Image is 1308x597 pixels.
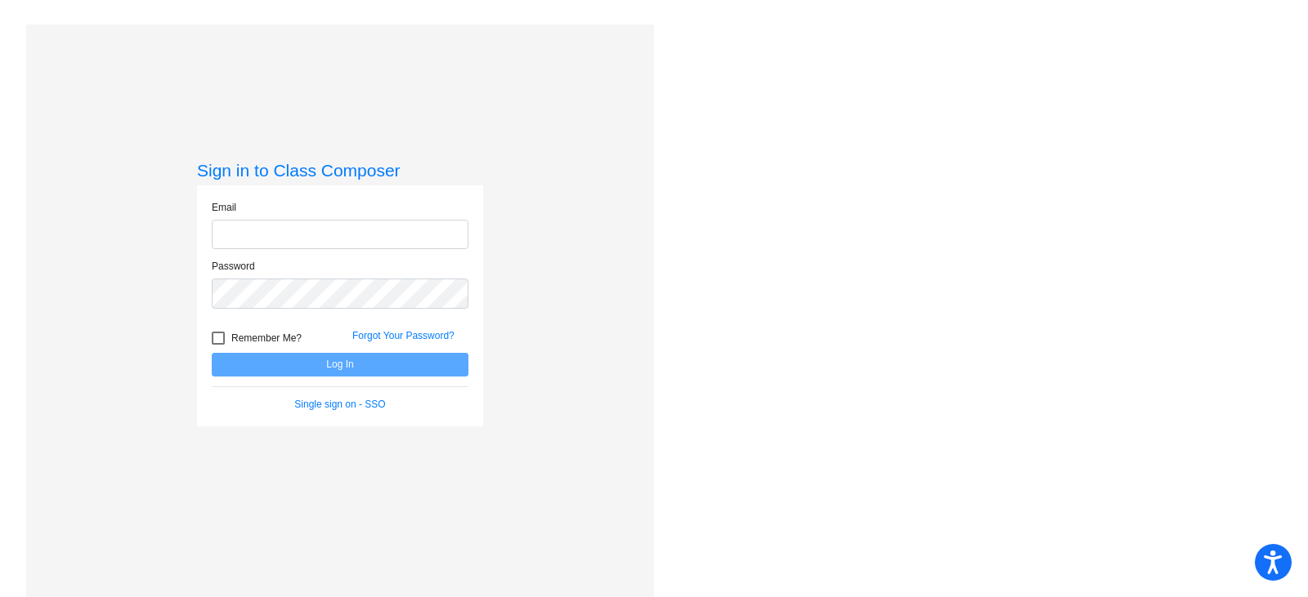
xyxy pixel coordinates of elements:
[212,200,236,215] label: Email
[197,160,483,180] h3: Sign in to Class Composer
[294,399,385,410] a: Single sign on - SSO
[352,330,455,341] a: Forgot Your Password?
[212,353,468,376] button: Log In
[231,328,302,348] span: Remember Me?
[212,259,255,274] label: Password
